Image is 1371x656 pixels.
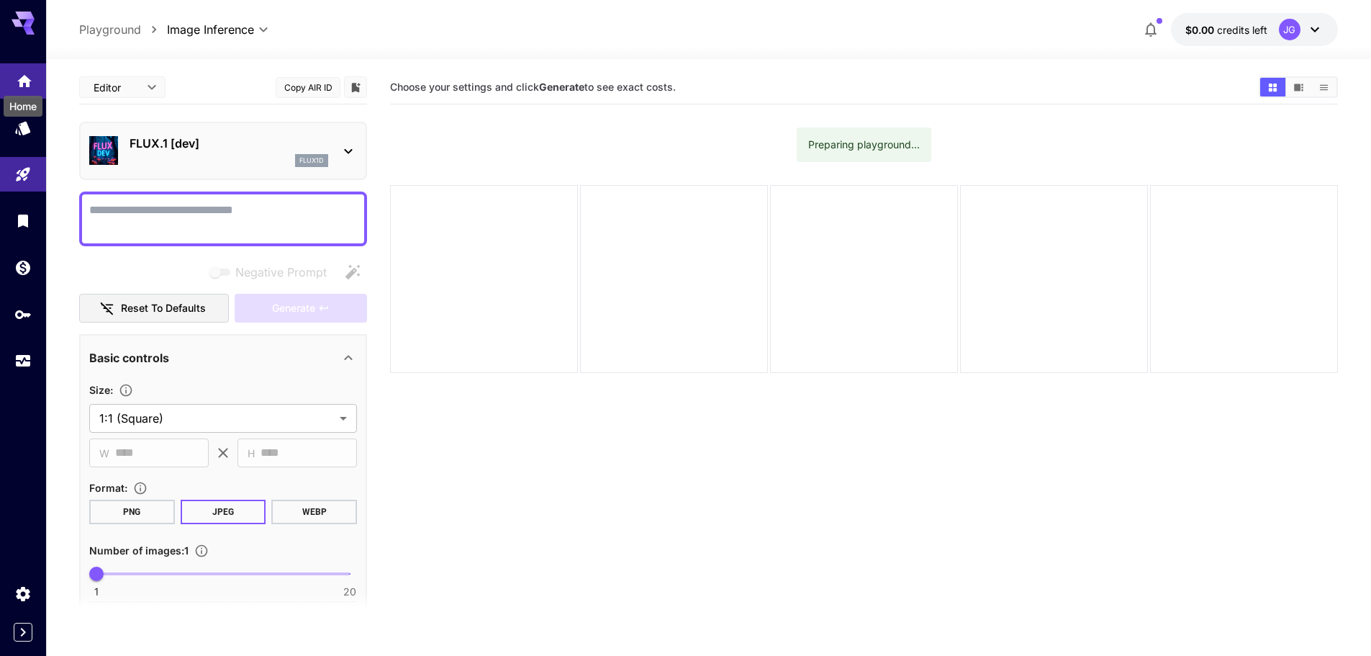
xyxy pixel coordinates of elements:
[14,166,32,184] div: Playground
[14,212,32,230] div: Library
[181,500,266,524] button: JPEG
[189,544,214,558] button: Specify how many images to generate in a single request. Each image generation will be charged se...
[1217,24,1267,36] span: credits left
[79,294,229,323] button: Reset to defaults
[127,481,153,495] button: Choose the file format for the output image.
[94,80,138,95] span: Editor
[1260,78,1285,96] button: Show media in grid view
[4,96,42,117] div: Home
[390,81,676,93] span: Choose your settings and click to see exact costs.
[167,21,254,38] span: Image Inference
[248,445,255,462] span: H
[1185,22,1267,37] div: $0.00
[89,384,113,396] span: Size :
[276,77,340,98] button: Copy AIR ID
[16,68,33,86] div: Home
[1311,78,1336,96] button: Show media in list view
[89,341,357,375] div: Basic controls
[299,156,324,166] p: flux1d
[1279,19,1300,40] div: JG
[1259,76,1338,98] div: Show media in grid viewShow media in video viewShow media in list view
[14,119,32,137] div: Models
[14,305,32,323] div: API Keys
[89,349,169,367] p: Basic controls
[349,78,362,96] button: Add to library
[113,383,139,397] button: Adjust the dimensions of the generated image by specifying its width and height in pixels, or sel...
[130,135,328,152] p: FLUX.1 [dev]
[1185,24,1217,36] span: $0.00
[89,482,127,494] span: Format :
[343,585,356,599] span: 20
[79,21,167,38] nav: breadcrumb
[79,21,141,38] a: Playground
[207,263,338,281] span: Negative prompts are not compatible with the selected model.
[89,129,357,173] div: FLUX.1 [dev]flux1d
[1171,13,1338,46] button: $0.00JG
[89,544,189,557] span: Number of images : 1
[271,500,357,524] button: WEBP
[1286,78,1311,96] button: Show media in video view
[235,264,327,281] span: Negative Prompt
[99,445,109,462] span: W
[14,623,32,642] button: Expand sidebar
[14,259,32,277] div: Wallet
[14,352,32,370] div: Usage
[14,585,32,603] div: Settings
[539,81,584,93] b: Generate
[89,500,175,524] button: PNG
[99,410,334,427] span: 1:1 (Square)
[808,132,920,158] div: Preparing playground...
